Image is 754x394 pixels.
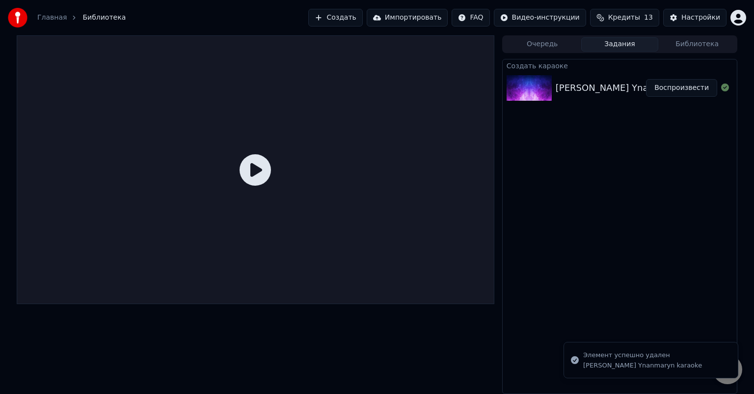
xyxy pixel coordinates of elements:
[8,8,27,28] img: youka
[367,9,448,27] button: Импортировать
[646,79,717,97] button: Воспроизвести
[452,9,489,27] button: FAQ
[494,9,586,27] button: Видео-инструкции
[308,9,362,27] button: Создать
[644,13,653,23] span: 13
[583,361,702,370] div: [PERSON_NAME] Ynanmaryn karaoke
[681,13,720,23] div: Настройки
[37,13,67,23] a: Главная
[504,37,581,52] button: Очередь
[663,9,727,27] button: Настройки
[503,59,737,71] div: Создать караоке
[37,13,126,23] nav: breadcrumb
[590,9,659,27] button: Кредиты13
[608,13,640,23] span: Кредиты
[82,13,126,23] span: Библиотека
[581,37,659,52] button: Задания
[658,37,736,52] button: Библиотека
[556,81,720,95] div: [PERSON_NAME] Ynanmaryn karaoke
[583,350,702,360] div: Элемент успешно удален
